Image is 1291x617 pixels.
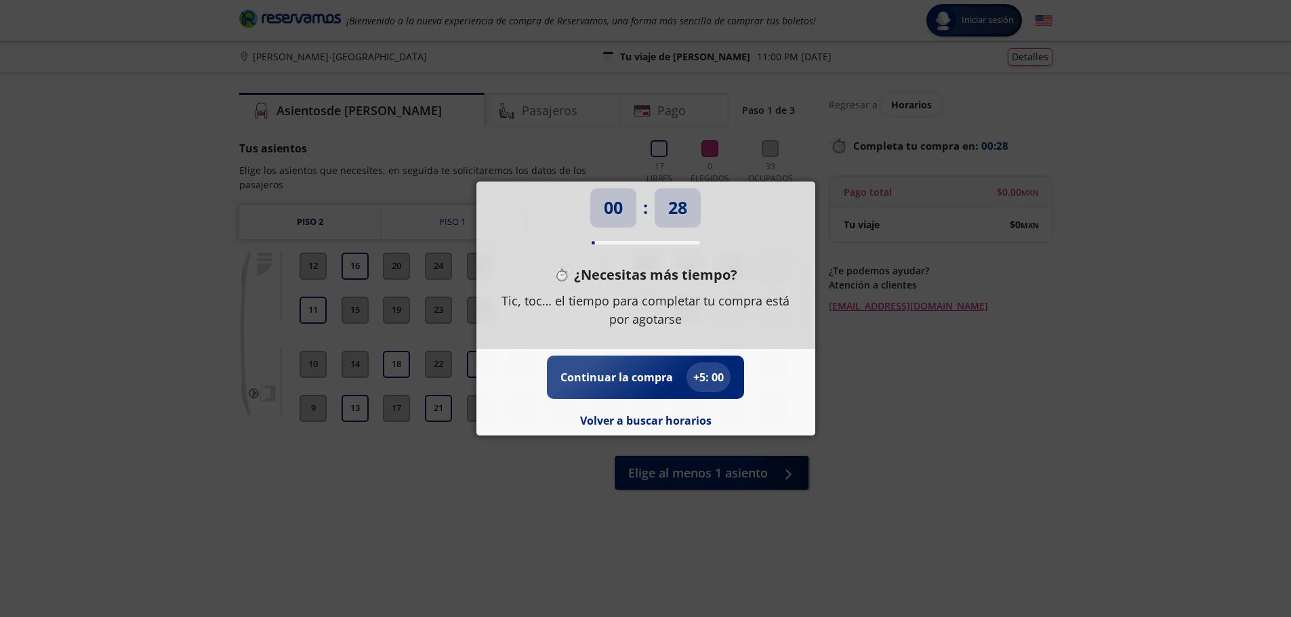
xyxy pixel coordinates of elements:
[693,369,724,385] p: + 5 : 00
[643,195,648,221] p: :
[497,292,795,328] p: Tic, toc… el tiempo para completar tu compra está por agotarse
[574,265,737,285] p: ¿Necesitas más tiempo?
[580,412,712,429] button: Volver a buscar horarios
[560,369,673,385] p: Continuar la compra
[604,195,623,221] p: 00
[560,362,731,392] button: Continuar la compra+5: 00
[668,195,687,221] p: 28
